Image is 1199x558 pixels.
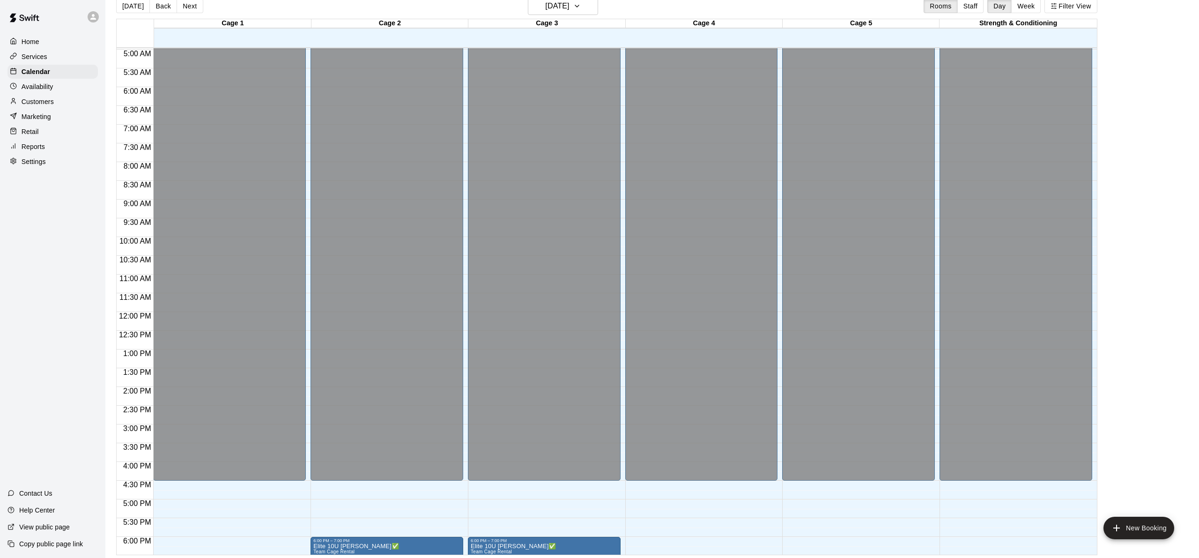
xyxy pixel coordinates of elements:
[121,406,154,414] span: 2:30 PM
[117,331,153,339] span: 12:30 PM
[117,237,154,245] span: 10:00 AM
[121,162,154,170] span: 8:00 AM
[19,539,83,549] p: Copy public page link
[154,19,311,28] div: Cage 1
[117,293,154,301] span: 11:30 AM
[121,387,154,395] span: 2:00 PM
[22,52,47,61] p: Services
[468,19,625,28] div: Cage 3
[121,499,154,507] span: 5:00 PM
[22,37,39,46] p: Home
[121,218,154,226] span: 9:30 AM
[19,506,55,515] p: Help Center
[7,95,98,109] a: Customers
[121,87,154,95] span: 6:00 AM
[121,50,154,58] span: 5:00 AM
[19,522,70,532] p: View public page
[121,424,154,432] span: 3:00 PM
[121,143,154,151] span: 7:30 AM
[121,443,154,451] span: 3:30 PM
[121,106,154,114] span: 6:30 AM
[117,256,154,264] span: 10:30 AM
[7,140,98,154] a: Reports
[1103,517,1174,539] button: add
[121,537,154,545] span: 6:00 PM
[7,80,98,94] a: Availability
[22,97,54,106] p: Customers
[7,155,98,169] a: Settings
[471,549,512,554] span: Team Cage Rental
[940,19,1096,28] div: Strength & Conditioning
[7,125,98,139] a: Retail
[313,549,355,554] span: Team Cage Rental
[7,65,98,79] a: Calendar
[313,538,460,543] div: 6:00 PM – 7:00 PM
[19,489,52,498] p: Contact Us
[121,125,154,133] span: 7:00 AM
[121,181,154,189] span: 8:30 AM
[121,350,154,357] span: 1:00 PM
[121,462,154,470] span: 4:00 PM
[121,68,154,76] span: 5:30 AM
[121,481,154,489] span: 4:30 PM
[311,19,468,28] div: Cage 2
[22,67,50,76] p: Calendar
[22,127,39,136] p: Retail
[121,518,154,526] span: 5:30 PM
[7,50,98,64] a: Services
[626,19,783,28] div: Cage 4
[7,110,98,124] a: Marketing
[117,312,153,320] span: 12:00 PM
[22,112,51,121] p: Marketing
[121,200,154,208] span: 9:00 AM
[7,35,98,49] a: Home
[22,157,46,166] p: Settings
[471,538,618,543] div: 6:00 PM – 7:00 PM
[22,142,45,151] p: Reports
[22,82,53,91] p: Availability
[783,19,940,28] div: Cage 5
[117,275,154,283] span: 11:00 AM
[121,368,154,376] span: 1:30 PM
